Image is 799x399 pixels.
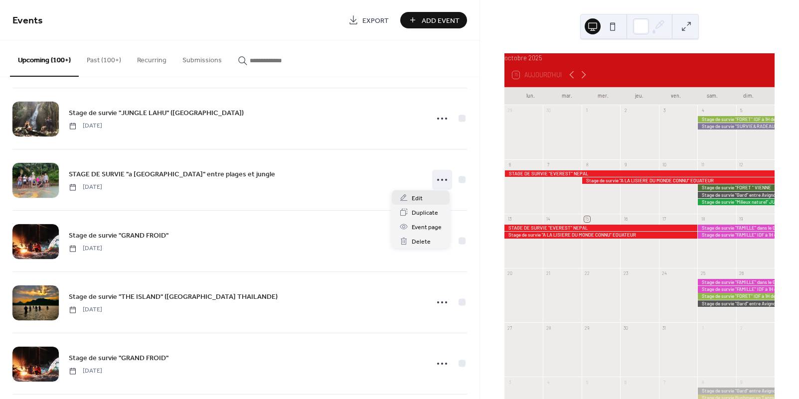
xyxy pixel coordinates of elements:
[700,325,706,331] div: 1
[545,325,551,331] div: 28
[697,293,775,299] div: Stage de survie "FORET" IDF à 1H de PARIS dans les Yvelines
[730,87,767,105] div: dim.
[504,225,697,231] div: STAGE DE SURVIE "EVEREST" NEPAL
[507,108,513,114] div: 29
[738,108,744,114] div: 5
[69,183,102,192] span: [DATE]
[584,108,590,114] div: 1
[623,108,629,114] div: 2
[661,325,667,331] div: 31
[174,40,230,76] button: Submissions
[657,87,694,105] div: ven.
[69,291,278,302] a: Stage de survie "THE ISLAND" ([GEOGRAPHIC_DATA] THAILANDE)
[738,379,744,385] div: 9
[697,286,775,292] div: Stage de survie "FAMILLE" IDF à 1H de PARIS
[69,353,168,364] span: Stage de survie "GRAND FROID"
[412,208,438,218] span: Duplicate
[700,216,706,222] div: 18
[341,12,396,28] a: Export
[697,116,775,123] div: Stage de survie "FORET" IDF à 1H de PARIS dans les Yvelines
[512,87,549,105] div: lun.
[697,199,775,205] div: Stage de survie "Milieux naturel" JURA
[661,379,667,385] div: 7
[661,162,667,168] div: 10
[69,231,168,241] span: Stage de survie "GRAND FROID"
[504,170,775,177] div: STAGE DE SURVIE "EVEREST" NEPAL
[738,216,744,222] div: 19
[507,379,513,385] div: 3
[69,122,102,131] span: [DATE]
[584,325,590,331] div: 29
[697,232,775,238] div: Stage de survie "FAMILLE" IDF à 1H de PARIS
[623,216,629,222] div: 16
[545,108,551,114] div: 30
[697,184,775,191] div: Stage de survie "FORET " VIENNE
[700,162,706,168] div: 11
[545,216,551,222] div: 14
[584,216,590,222] div: 15
[507,216,513,222] div: 13
[582,177,775,184] div: Stage de survie "A LA LISIERE DU MONDE CONNU" EQUATEUR
[412,193,423,204] span: Edit
[504,232,697,238] div: Stage de survie "A LA LISIERE DU MONDE CONNU" EQUATEUR
[10,40,79,77] button: Upcoming (100+)
[697,123,775,130] div: Stage de survie "SURVIE&RADEAU" NIORT
[697,192,775,198] div: Stage de survie "Gard" entre Avignon, Nîmes et les Cévennes
[700,270,706,276] div: 25
[661,216,667,222] div: 17
[738,162,744,168] div: 12
[129,40,174,76] button: Recurring
[400,12,467,28] button: Add Event
[545,379,551,385] div: 4
[507,325,513,331] div: 27
[69,305,102,314] span: [DATE]
[694,87,730,105] div: sam.
[362,15,389,26] span: Export
[412,222,442,233] span: Event page
[697,388,775,394] div: Stage de survie "Gard" entre Avignon, Nîmes et les Cévennes
[584,379,590,385] div: 5
[621,87,657,105] div: jeu.
[545,270,551,276] div: 21
[549,87,585,105] div: mar.
[738,270,744,276] div: 26
[69,292,278,302] span: Stage de survie "THE ISLAND" ([GEOGRAPHIC_DATA] THAILANDE)
[69,230,168,241] a: Stage de survie "GRAND FROID"
[700,379,706,385] div: 8
[69,107,244,119] a: Stage de survie "JUNGLE LAHU" ([GEOGRAPHIC_DATA])
[545,162,551,168] div: 7
[12,11,43,30] span: Events
[623,379,629,385] div: 6
[584,162,590,168] div: 8
[585,87,622,105] div: mer.
[697,279,775,285] div: Stage de survie "FAMILLE" dans le GARD
[412,237,431,247] span: Delete
[584,270,590,276] div: 22
[623,270,629,276] div: 23
[69,244,102,253] span: [DATE]
[69,108,244,119] span: Stage de survie "JUNGLE LAHU" ([GEOGRAPHIC_DATA])
[697,300,775,307] div: Stage de survie "Gard" entre Avignon, Nîmes et les Cévennes
[69,367,102,376] span: [DATE]
[661,270,667,276] div: 24
[738,325,744,331] div: 2
[79,40,129,76] button: Past (100+)
[507,162,513,168] div: 6
[507,270,513,276] div: 20
[661,108,667,114] div: 3
[69,352,168,364] a: Stage de survie "GRAND FROID"
[623,325,629,331] div: 30
[69,169,275,180] span: STAGE DE SURVIE "a [GEOGRAPHIC_DATA]" entre plages et jungle
[623,162,629,168] div: 9
[69,168,275,180] a: STAGE DE SURVIE "a [GEOGRAPHIC_DATA]" entre plages et jungle
[697,225,775,231] div: Stage de survie "FAMILLE" dans le GARD
[700,108,706,114] div: 4
[504,53,775,63] div: octobre 2025
[422,15,460,26] span: Add Event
